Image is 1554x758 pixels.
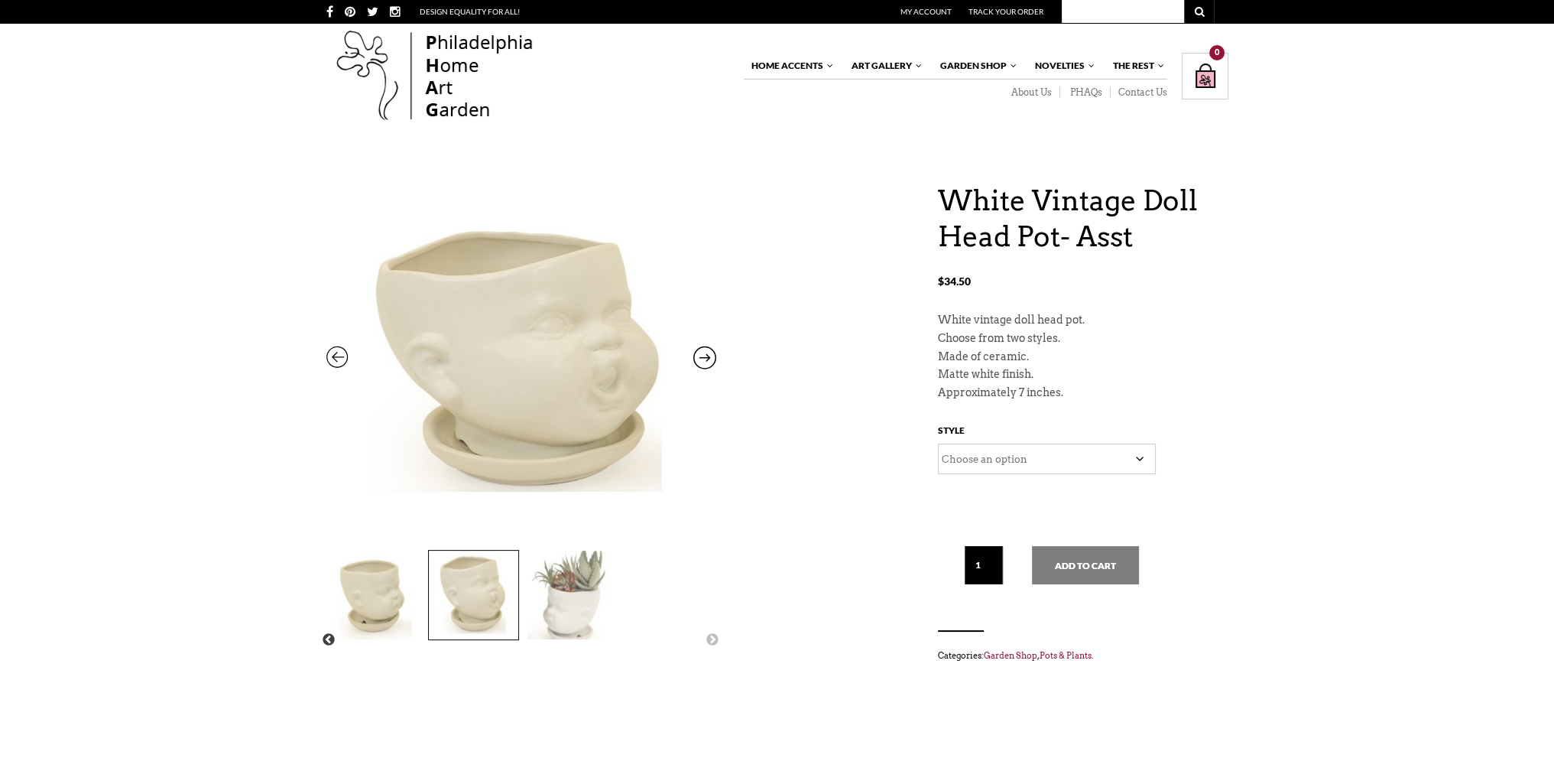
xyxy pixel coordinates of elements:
[938,311,1228,330] p: White vintage doll head pot.
[321,633,336,648] button: Previous
[1111,86,1167,99] a: Contact Us
[1027,53,1096,79] a: Novelties
[938,384,1228,402] p: Approximately 7 inches.
[1001,86,1060,99] a: About Us
[984,650,1037,661] a: Garden Shop
[1032,546,1139,584] button: Add to cart
[844,53,923,79] a: Art Gallery
[1105,53,1166,79] a: The Rest
[938,275,944,288] span: $
[938,421,965,444] label: Style
[933,53,1018,79] a: Garden Shop
[965,546,1003,584] input: Qty
[938,647,1228,664] span: Categories: , .
[938,348,1228,366] p: Made of ceramic.
[938,183,1228,255] h1: White Vintage Doll Head Pot- Asst
[1209,45,1225,60] div: 0
[705,633,720,648] button: Next
[1060,86,1111,99] a: PHAQs
[938,330,1228,348] p: Choose from two styles.
[744,53,835,79] a: Home Accents
[968,7,1043,16] a: Track Your Order
[1040,650,1092,661] a: Pots & Plants
[900,7,952,16] a: My Account
[938,366,1228,384] p: Matte white finish.
[938,275,971,288] bdi: 34.50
